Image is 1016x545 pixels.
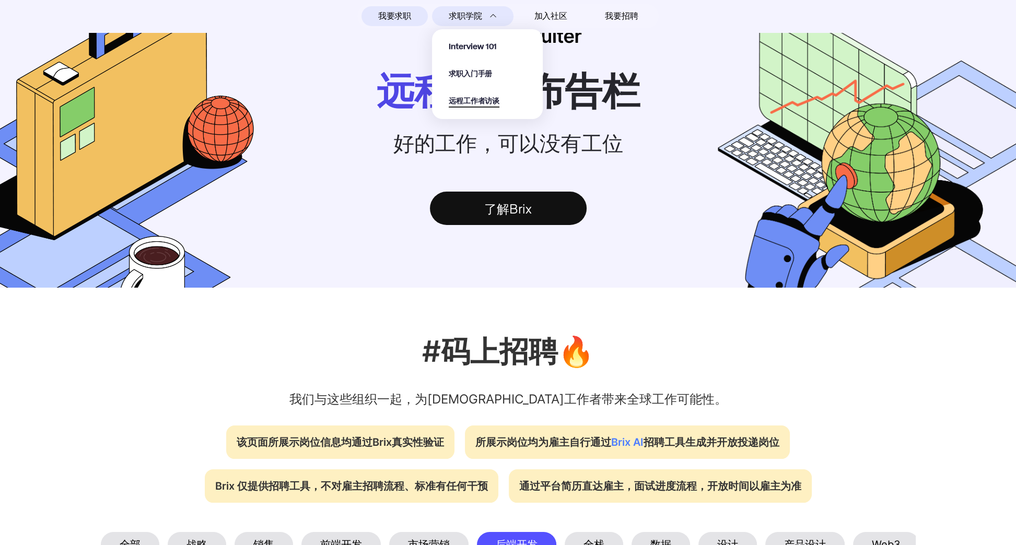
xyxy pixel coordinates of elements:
[611,436,644,448] span: Brix AI
[226,425,454,459] div: 该页面所展示岗位信息均通过Brix真实性验证
[205,469,498,503] div: Brix 仅提供招聘工具，不对雇主招聘流程、标准有任何干预
[430,192,587,225] div: 了解Brix
[449,95,499,106] a: 远程工作者访谈
[605,10,638,22] span: 我要招聘
[449,96,499,108] span: 远程工作者访谈
[465,425,790,459] div: 所展示岗位均为雇主自行通过 招聘工具生成并开放投递岗位
[449,41,497,52] a: Interview 101
[377,68,452,113] span: 远程
[378,8,411,25] span: 我要求职
[534,8,567,25] span: 加入社区
[449,10,482,22] span: 求职学院
[449,68,492,79] a: 求职入门手册
[509,469,812,503] div: 通过平台简历直达雇主，面试进度流程，开放时间以雇主为准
